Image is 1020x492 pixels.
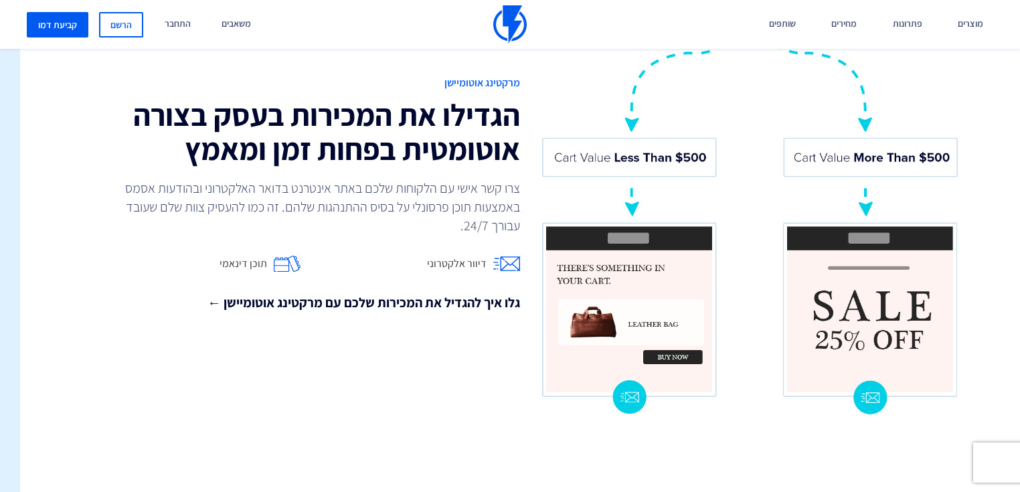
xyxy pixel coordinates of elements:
[100,293,520,313] a: גלו איך להגדיל את המכירות שלכם עם מרקטינג אוטומיישן ←
[100,98,520,165] h2: הגדילו את המכירות בעסק בצורה אוטומטית בפחות זמן ומאמץ
[99,12,143,37] a: הרשם
[27,12,88,37] a: קביעת דמו
[427,256,487,272] span: דיוור אלקטרוני
[100,76,520,91] span: מרקטינג אוטומיישן
[118,179,520,235] p: צרו קשר אישי עם הלקוחות שלכם באתר אינטרנט בדואר האלקטרוני ובהודעות אסמס באמצעות תוכן פרסונלי על ב...
[220,256,267,272] span: תוכן דינאמי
